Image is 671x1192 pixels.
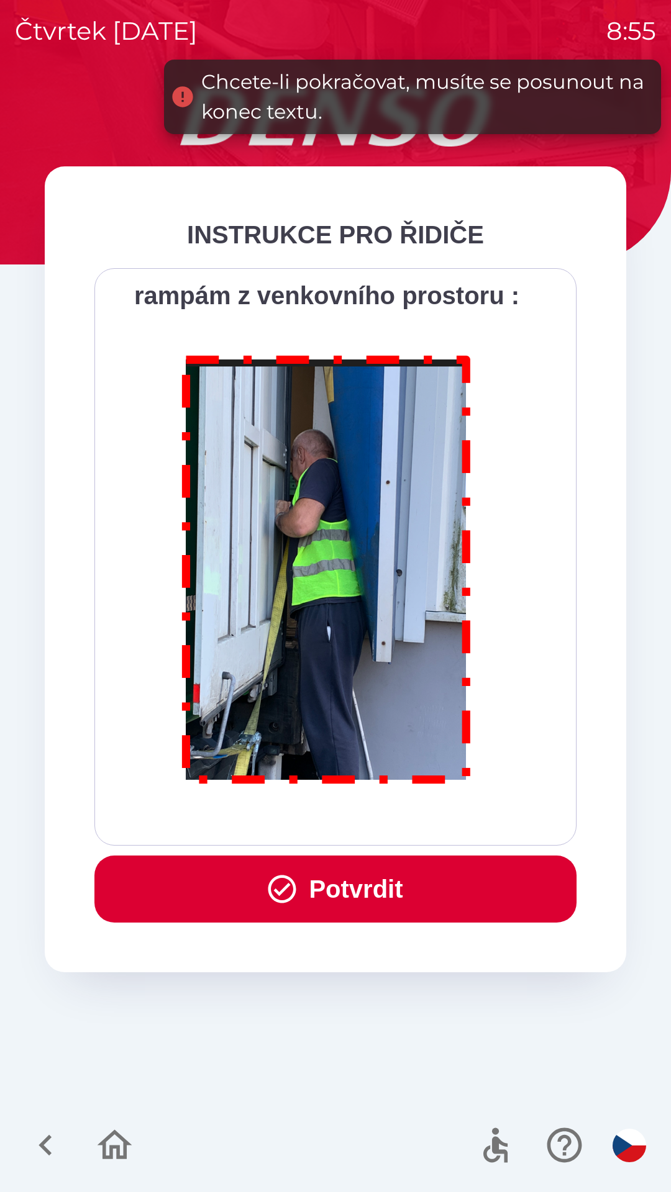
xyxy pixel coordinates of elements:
[15,12,198,50] p: čtvrtek [DATE]
[94,216,577,253] div: INSTRUKCE PRO ŘIDIČE
[201,67,649,127] div: Chcete-li pokračovat, musíte se posunout na konec textu.
[606,12,656,50] p: 8:55
[613,1129,646,1162] img: cs flag
[45,87,626,147] img: Logo
[168,339,486,795] img: M8MNayrTL6gAAAABJRU5ErkJggg==
[94,856,577,923] button: Potvrdit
